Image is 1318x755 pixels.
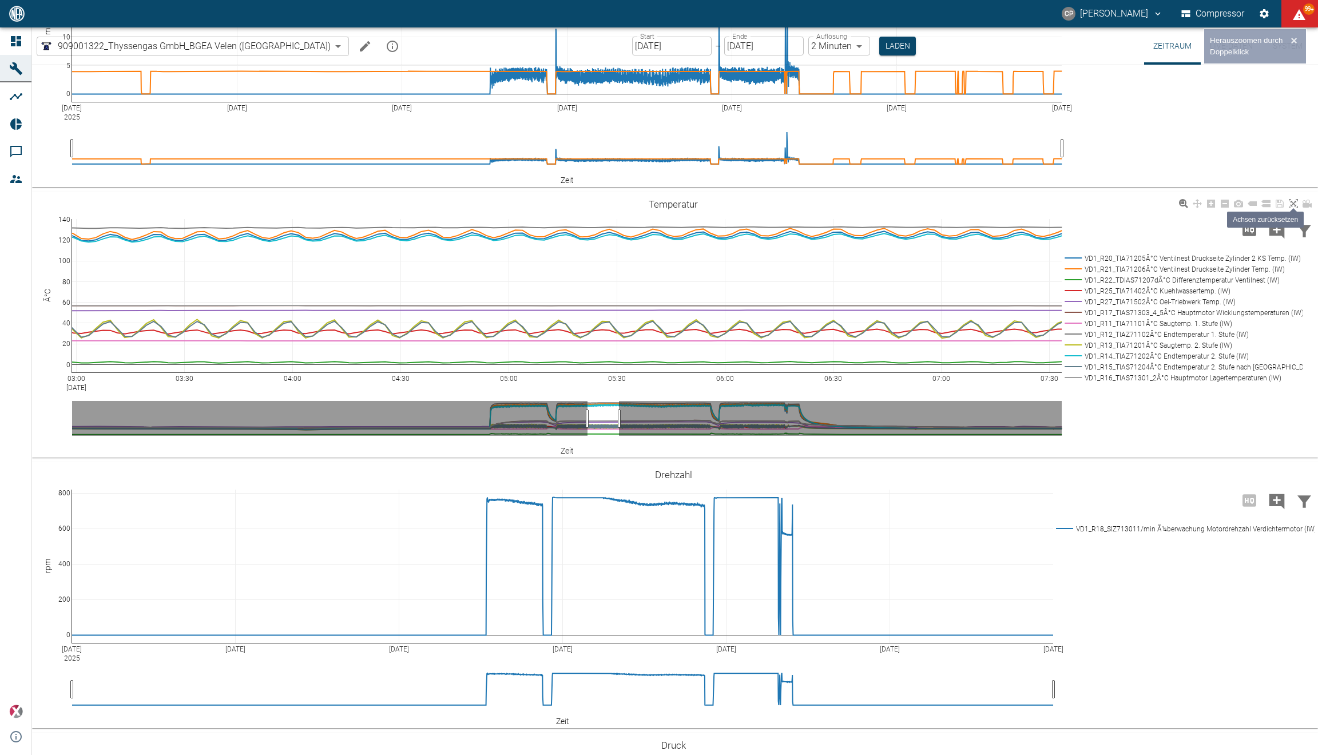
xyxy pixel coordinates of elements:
[632,37,712,55] input: DD.MM.YYYY
[1236,494,1263,505] span: Hohe Auflösung nur für Zeiträume von <3 Tagen verfügbar
[1254,3,1275,24] button: Einstellungen
[1288,35,1300,46] button: ×
[808,37,870,55] div: 2 Minuten
[1085,254,1301,263] text: VD1_R20_TIA71205Â°C Ventilnest Druckseite Zylinder 2 KS Temp. (IW)
[1201,27,1262,65] button: Live-Daten
[1236,224,1263,235] span: Hohe Auflösung
[354,35,376,58] button: Machine bearbeiten
[1291,486,1318,515] button: Daten filtern
[1263,486,1291,515] button: Kommentar hinzufügen
[640,31,654,41] label: Start
[1263,215,1291,245] button: Kommentar hinzufügen
[1060,3,1165,24] button: christoph.palm@neuman-esser.com
[732,31,747,41] label: Ende
[58,39,331,53] span: 909001322_Thyssengas GmbH_BGEA Velen ([GEOGRAPHIC_DATA])
[724,37,804,55] input: DD.MM.YYYY
[8,6,26,21] img: logo
[1144,27,1201,65] button: Zeitraum
[9,705,23,718] img: Xplore Logo
[1210,36,1283,56] span: Herauszoomen durch Doppelklick
[1062,7,1075,21] div: CP
[381,35,404,58] button: mission info
[1179,3,1247,24] button: Compressor
[1262,27,1313,65] button: System
[1303,3,1315,15] span: 99+
[879,37,916,55] button: Laden
[39,39,331,53] a: 909001322_Thyssengas GmbH_BGEA Velen ([GEOGRAPHIC_DATA])
[715,39,721,53] p: –
[816,31,847,41] label: Auflösung
[1291,215,1318,245] button: Daten filtern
